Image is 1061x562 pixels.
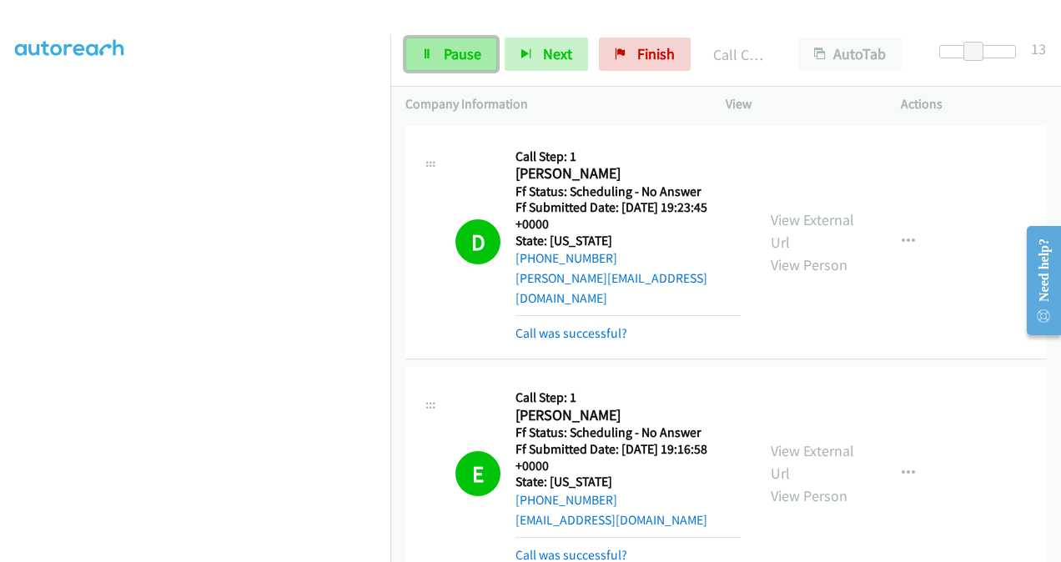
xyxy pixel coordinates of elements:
h5: Ff Submitted Date: [DATE] 19:23:45 +0000 [515,199,741,232]
a: View External Url [771,210,854,252]
button: Next [505,38,588,71]
h5: State: [US_STATE] [515,474,741,490]
a: [PERSON_NAME][EMAIL_ADDRESS][DOMAIN_NAME] [515,270,707,306]
div: 13 [1031,38,1046,60]
p: Company Information [405,94,696,114]
h5: Call Step: 1 [515,148,741,165]
h5: Call Step: 1 [515,389,741,406]
iframe: Resource Center [1013,214,1061,347]
h5: Ff Submitted Date: [DATE] 19:16:58 +0000 [515,441,741,474]
a: [EMAIL_ADDRESS][DOMAIN_NAME] [515,512,707,528]
span: Next [543,44,572,63]
a: View Person [771,255,847,274]
h1: D [455,219,500,264]
h2: [PERSON_NAME] [515,164,735,183]
button: AutoTab [798,38,902,71]
a: View Person [771,486,847,505]
p: View [726,94,871,114]
span: Pause [444,44,481,63]
a: [PHONE_NUMBER] [515,250,617,266]
span: Finish [637,44,675,63]
h5: Ff Status: Scheduling - No Answer [515,424,741,441]
h2: [PERSON_NAME] [515,406,735,425]
a: Pause [405,38,497,71]
p: Actions [901,94,1046,114]
h1: E [455,451,500,496]
a: Call was successful? [515,325,627,341]
a: View External Url [771,441,854,483]
h5: State: [US_STATE] [515,233,741,249]
a: [PHONE_NUMBER] [515,492,617,508]
a: Finish [599,38,691,71]
h5: Ff Status: Scheduling - No Answer [515,183,741,200]
p: Call Completed [713,43,768,66]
